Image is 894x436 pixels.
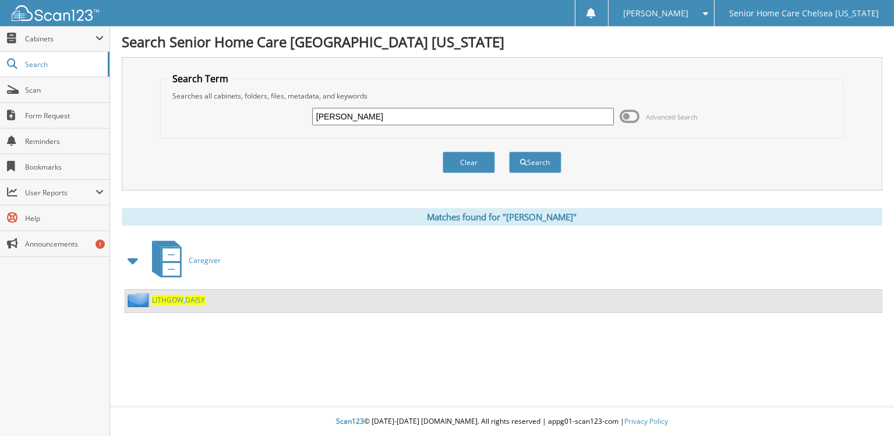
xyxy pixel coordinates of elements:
span: [PERSON_NAME] [623,10,688,17]
a: Privacy Policy [624,416,668,426]
span: DAISY [185,295,205,305]
iframe: Chat Widget [836,380,894,436]
a: Caregiver [145,237,221,283]
div: Matches found for "[PERSON_NAME]" [122,208,882,226]
span: Bookmarks [25,162,104,172]
img: folder2.png [128,293,152,307]
div: © [DATE]-[DATE] [DOMAIN_NAME]. All rights reserved | appg01-scan123-com | [110,407,894,436]
span: Search [25,59,102,69]
span: Scan123 [336,416,364,426]
span: Senior Home Care Chelsea [US_STATE] [730,10,879,17]
span: Advanced Search [646,112,698,121]
legend: Search Term [167,72,234,85]
div: 1 [96,240,105,249]
span: User Reports [25,188,96,198]
span: Reminders [25,136,104,146]
span: Announcements [25,239,104,249]
div: Searches all cabinets, folders, files, metadata, and keywords [167,91,837,101]
h1: Search Senior Home Care [GEOGRAPHIC_DATA] [US_STATE] [122,32,882,51]
span: Scan [25,85,104,95]
span: Help [25,213,104,223]
span: Form Request [25,111,104,121]
button: Clear [443,152,495,173]
button: Search [509,152,561,173]
img: scan123-logo-white.svg [12,5,99,21]
span: LITHGOW [152,295,183,305]
span: Caregiver [189,255,221,265]
a: LITHGOW,DAISY [152,295,205,305]
span: Cabinets [25,34,96,44]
